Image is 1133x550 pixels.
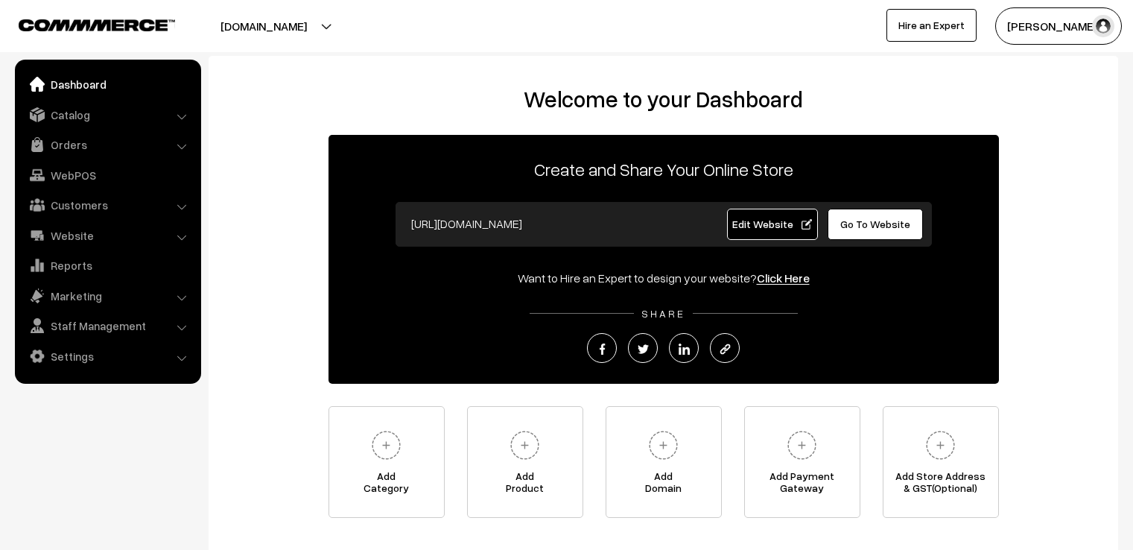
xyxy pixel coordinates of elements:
[883,470,998,500] span: Add Store Address & GST(Optional)
[643,425,684,466] img: plus.svg
[19,312,196,339] a: Staff Management
[19,282,196,309] a: Marketing
[781,425,822,466] img: plus.svg
[19,19,175,31] img: COMMMERCE
[19,192,196,218] a: Customers
[883,406,999,518] a: Add Store Address& GST(Optional)
[19,162,196,189] a: WebPOS
[606,406,722,518] a: AddDomain
[995,7,1122,45] button: [PERSON_NAME]
[732,218,812,230] span: Edit Website
[19,15,149,33] a: COMMMERCE
[920,425,961,466] img: plus.svg
[840,218,910,230] span: Go To Website
[19,343,196,370] a: Settings
[366,425,407,466] img: plus.svg
[329,156,999,183] p: Create and Share Your Online Store
[745,470,860,500] span: Add Payment Gateway
[606,470,721,500] span: Add Domain
[886,9,977,42] a: Hire an Expert
[1092,15,1114,37] img: user
[757,271,810,285] a: Click Here
[19,131,196,158] a: Orders
[19,71,196,98] a: Dashboard
[329,269,999,287] div: Want to Hire an Expert to design your website?
[467,406,583,518] a: AddProduct
[19,101,196,128] a: Catalog
[168,7,359,45] button: [DOMAIN_NAME]
[828,209,924,240] a: Go To Website
[329,406,445,518] a: AddCategory
[727,209,818,240] a: Edit Website
[504,425,545,466] img: plus.svg
[744,406,860,518] a: Add PaymentGateway
[634,307,693,320] span: SHARE
[19,252,196,279] a: Reports
[19,222,196,249] a: Website
[223,86,1103,113] h2: Welcome to your Dashboard
[329,470,444,500] span: Add Category
[468,470,583,500] span: Add Product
